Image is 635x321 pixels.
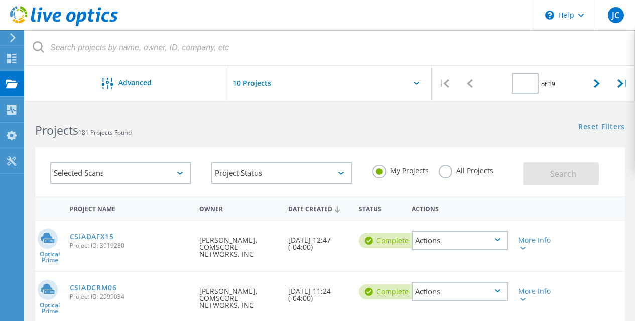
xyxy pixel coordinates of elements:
[194,221,283,268] div: [PERSON_NAME], COMSCORE NETWORKS, INC
[372,165,429,174] label: My Projects
[609,66,635,101] div: |
[359,233,419,248] div: Complete
[354,199,407,218] div: Status
[65,199,195,218] div: Project Name
[70,284,117,291] a: CSIADCRM06
[118,79,152,86] span: Advanced
[518,288,555,302] div: More Info
[407,199,513,218] div: Actions
[50,162,191,184] div: Selected Scans
[283,221,354,261] div: [DATE] 12:47 (-04:00)
[35,251,65,263] span: Optical Prime
[541,80,555,88] span: of 19
[412,231,508,250] div: Actions
[10,21,118,28] a: Live Optics Dashboard
[612,11,619,19] span: JC
[70,294,190,300] span: Project ID: 2999034
[35,302,65,314] span: Optical Prime
[545,11,554,20] svg: \n
[432,66,457,101] div: |
[78,128,132,137] span: 181 Projects Found
[70,243,190,249] span: Project ID: 3019280
[283,272,354,312] div: [DATE] 11:24 (-04:00)
[518,237,555,251] div: More Info
[211,162,352,184] div: Project Status
[550,168,576,179] span: Search
[194,272,283,319] div: [PERSON_NAME], COMSCORE NETWORKS, INC
[70,233,114,240] a: CSIADAFX15
[359,284,419,299] div: Complete
[194,199,283,218] div: Owner
[35,122,78,138] b: Projects
[283,199,354,218] div: Date Created
[412,282,508,301] div: Actions
[439,165,493,174] label: All Projects
[578,123,625,132] a: Reset Filters
[523,162,599,185] button: Search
